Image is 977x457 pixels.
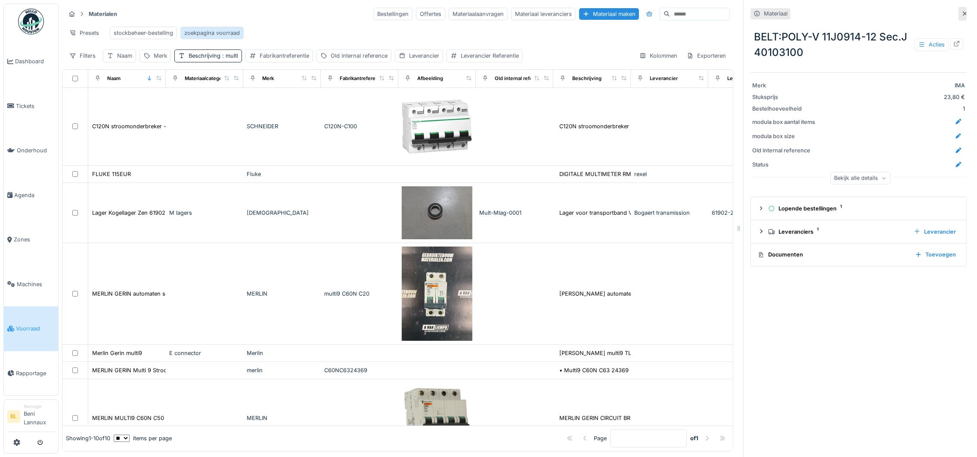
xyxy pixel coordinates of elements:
[768,228,907,236] div: Leveranciers
[758,250,908,259] div: Documenten
[634,171,647,177] span: rexel
[409,52,439,60] div: Leverancier
[114,29,173,37] div: stockbeheer-bestelling
[4,173,58,218] a: Agenda
[247,414,317,422] div: MERLIN
[752,105,817,113] div: Bestelhoeveelheid
[634,210,690,216] span: Bogaert transmission
[114,434,172,442] div: items per page
[752,146,817,154] div: Old internal reference
[712,210,755,216] span: 61902-2RS lager
[17,280,55,288] span: Machines
[92,349,142,357] div: Merlin Gerin multi9
[154,52,167,60] div: Merk
[117,52,132,60] div: Naam
[690,434,698,442] strong: of 1
[169,349,240,357] div: E connector
[594,434,607,442] div: Page
[572,75,602,82] div: Beschrijving
[17,146,55,154] span: Onderhoud
[559,122,694,130] div: C120N stroomonderbreker - 10kA - D-curve - tetr...
[559,349,631,357] div: [PERSON_NAME] multi9 TL
[65,49,99,62] div: Filters
[16,369,55,377] span: Rapportage
[915,38,949,51] div: Acties
[559,366,705,374] div: • Multi9 C60N C63 24369 | Multi9C60NC6324369 • ...
[7,410,20,423] li: BL
[4,217,58,262] a: Zones
[495,75,546,82] div: Old internal reference
[247,349,317,357] div: Merlin
[14,235,55,244] span: Zones
[184,29,240,37] div: zoekpagina voorraad
[16,102,55,110] span: Tickets
[752,118,817,126] div: modula box aantal items
[910,226,959,238] div: Leverancier
[247,170,317,178] div: Fluke
[751,26,967,64] div: BELT:POLY-V 11J0914-12 Sec.J 40103100
[559,209,735,217] div: Lager voor transportband Van Multihead - [GEOGRAPHIC_DATA]...
[511,8,576,20] div: Materiaal leveranciers
[479,209,550,217] div: Mult-Mlag-0001
[18,9,44,34] img: Badge_color-CXgf-gQk.svg
[340,75,385,82] div: Fabrikantreferentie
[331,52,388,60] div: Old internal reference
[752,93,817,101] div: Stuksprijs
[820,105,965,113] div: 1
[4,39,58,84] a: Dashboard
[7,403,55,432] a: BL ManagerBeni Lannaux
[4,84,58,129] a: Tickets
[189,52,238,60] div: Beschrijving
[402,383,472,453] img: MERLIN MULTI9 C60N C50
[402,186,472,239] img: Lager Kogellager Zen 61902-RS
[449,8,508,20] div: Materiaalaanvragen
[754,224,963,240] summary: Leveranciers1Leverancier
[754,247,963,263] summary: DocumentenToevoegen
[417,75,443,82] div: Afbeelding
[92,290,237,298] div: MERLIN GERIN automaten schakelaar multi9 C60N C20
[262,75,274,82] div: Merk
[752,81,817,90] div: Merk
[912,249,959,260] div: Toevoegen
[92,209,175,217] div: Lager Kogellager Zen 61902-RS
[324,122,395,130] div: C120N-C100
[247,209,317,217] div: [DEMOGRAPHIC_DATA]
[402,91,472,162] img: C120N stroomonderbreker - 10kA - D-curve - tetrapool 4P/63A Multi 9 Schneider Electric
[820,93,965,101] div: 23,80 €
[14,191,55,199] span: Agenda
[650,75,678,82] div: Leverancier
[92,122,327,130] div: C120N stroomonderbreker - 10kA - D-curve - tetrapool 4P/63A Multi 9 Schneider Electric
[185,75,228,82] div: Materiaalcategorie
[24,403,55,430] li: Beni Lannaux
[754,201,963,216] summary: Lopende bestellingen1
[373,8,413,20] div: Bestellingen
[92,366,252,374] div: MERLIN GERIN Multi 9 Stroomonderbreker C60N C63 24369
[65,27,103,39] div: Presets
[4,262,58,307] a: Machines
[820,81,965,90] div: IMA
[461,52,519,60] div: Leverancier Referentie
[752,161,817,169] div: Status
[324,290,395,298] div: multi9 C60N C20
[559,414,710,422] div: MERLIN GERIN CIRCUIT BREAKER C60N C50 Multi9 C6...
[752,132,817,140] div: modula box size
[247,366,317,374] div: merlin
[683,49,730,62] div: Exporteren
[402,247,472,341] img: MERLIN GERIN automaten schakelaar multi9 C60N C20
[768,204,956,213] div: Lopende bestellingen
[764,9,788,18] div: Materiaal
[15,57,55,65] span: Dashboard
[85,10,121,18] strong: Materialen
[4,351,58,396] a: Rapportage
[4,306,58,351] a: Voorraad
[4,128,58,173] a: Onderhoud
[220,52,238,59] span: : multi
[830,172,890,184] div: Bekijk alle details
[260,52,309,60] div: Fabrikantreferentie
[579,8,639,20] div: Materiaal maken
[559,170,635,178] div: DIGITALE MULTIMETER RMS
[92,170,131,178] div: FLUKE 115EUR
[16,324,55,333] span: Voorraad
[727,75,781,82] div: Leverancier Referentie
[169,209,240,217] div: M lagers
